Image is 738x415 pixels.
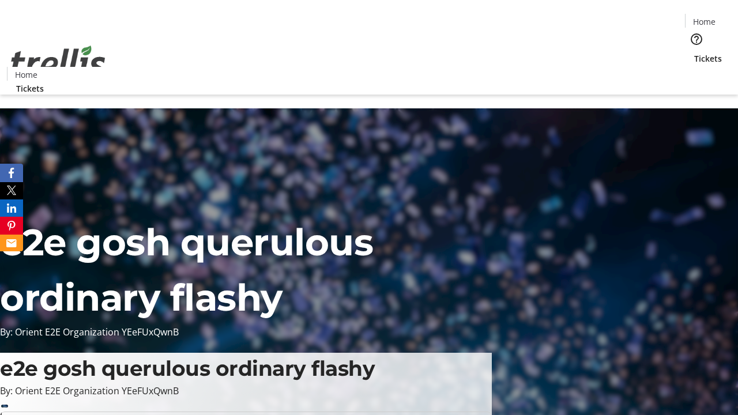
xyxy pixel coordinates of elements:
span: Tickets [16,82,44,95]
span: Home [693,16,716,28]
a: Home [7,69,44,81]
a: Tickets [685,52,731,65]
button: Cart [685,65,708,88]
a: Tickets [7,82,53,95]
span: Home [15,69,37,81]
button: Help [685,28,708,51]
img: Orient E2E Organization YEeFUxQwnB's Logo [7,33,110,90]
a: Home [686,16,722,28]
span: Tickets [694,52,722,65]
